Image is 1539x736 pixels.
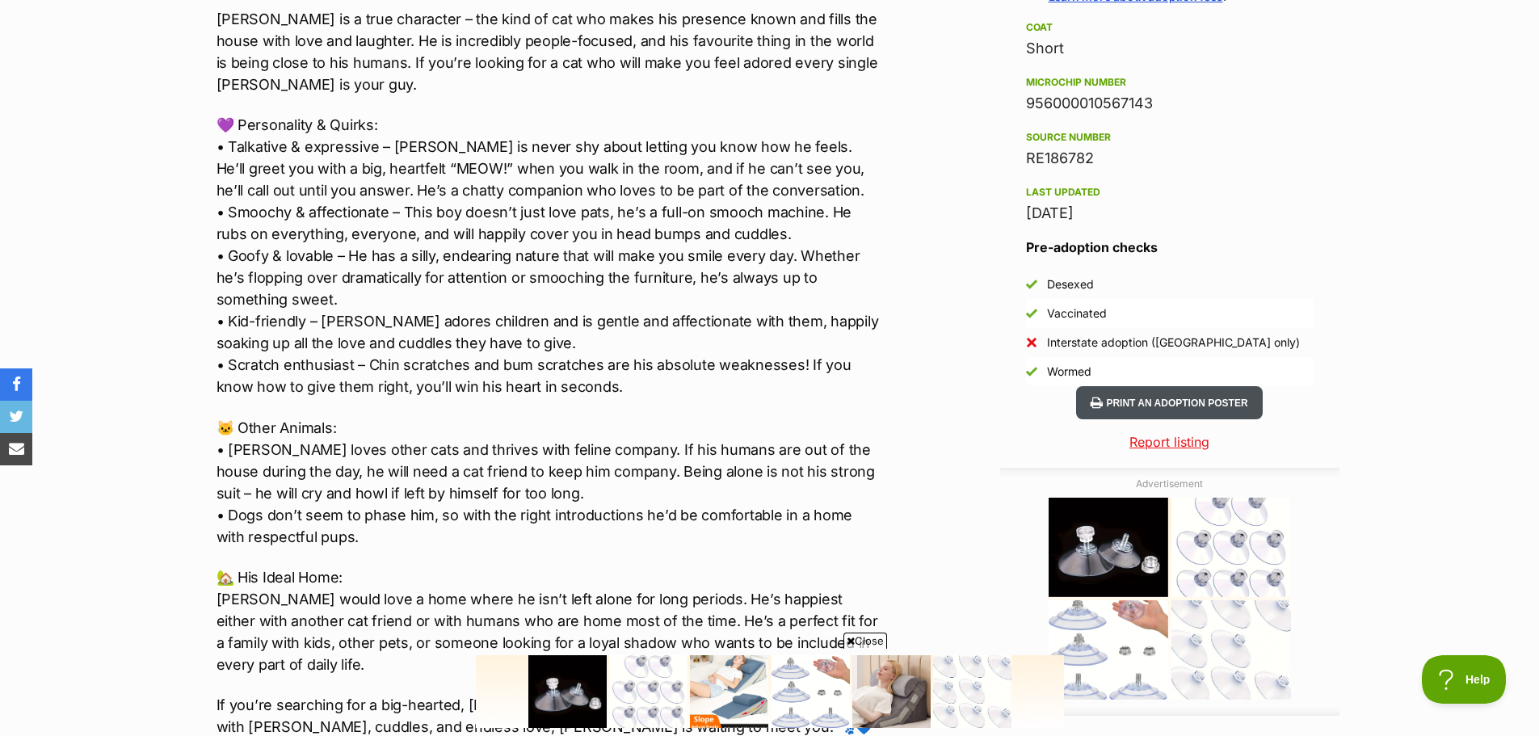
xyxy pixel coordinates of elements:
p: 💜 Personality & Quirks: • Talkative & expressive – [PERSON_NAME] is never shy about letting you k... [217,114,884,397]
img: Yes [1026,308,1037,319]
div: Source number [1026,131,1314,144]
div: Interstate adoption ([GEOGRAPHIC_DATA] only) [1047,334,1300,351]
p: 🏡 His Ideal Home: [PERSON_NAME] would love a home where he isn’t left alone for long periods. He’... [217,566,884,675]
img: No [1026,337,1037,348]
div: Last updated [1026,186,1314,199]
img: Yes [1026,366,1037,377]
span: Close [843,633,887,649]
div: Wormed [1047,364,1091,380]
a: Report listing [1000,432,1339,452]
div: 956000010567143 [1026,92,1314,115]
div: Advertisement [1000,468,1339,716]
img: Yes [1026,279,1037,290]
p: 🐱 Other Animals: • [PERSON_NAME] loves other cats and thrives with feline company. If his humans ... [217,417,884,548]
iframe: Advertisement [1049,498,1291,700]
div: Desexed [1047,276,1094,292]
div: Microchip number [1026,76,1314,89]
p: [PERSON_NAME] is a true character – the kind of cat who makes his presence known and fills the ho... [217,8,884,95]
iframe: Advertisement [476,655,1064,728]
button: Print an adoption poster [1076,386,1262,419]
div: Vaccinated [1047,305,1107,322]
div: RE186782 [1026,147,1314,170]
iframe: Help Scout Beacon - Open [1422,655,1507,704]
div: Short [1026,37,1314,60]
h3: Pre-adoption checks [1026,238,1314,257]
div: [DATE] [1026,202,1314,225]
div: Coat [1026,21,1314,34]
